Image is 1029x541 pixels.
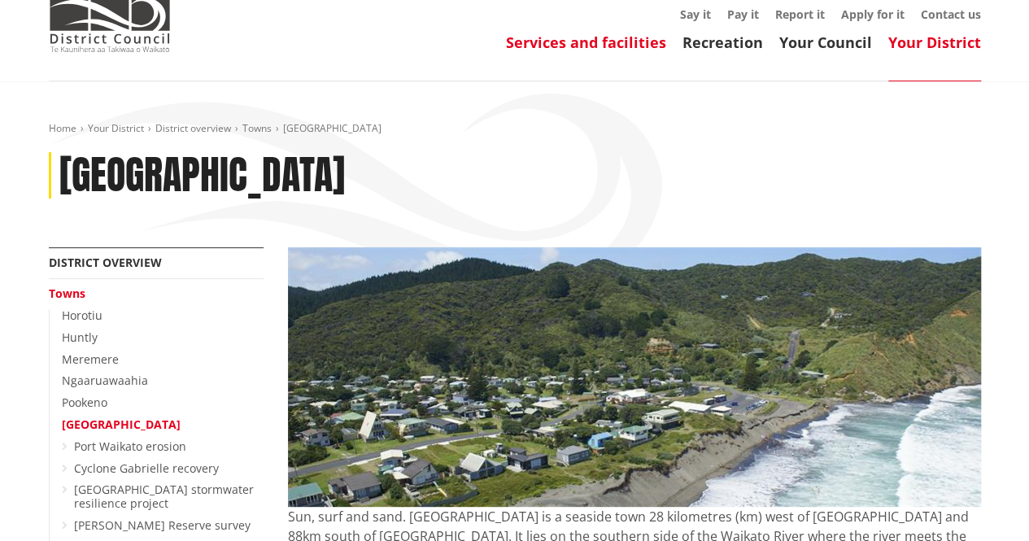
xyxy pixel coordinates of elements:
img: Port Waikato overview [288,247,981,507]
h1: [GEOGRAPHIC_DATA] [59,152,345,199]
a: [PERSON_NAME] Reserve survey [74,517,251,533]
a: Port Waikato erosion [74,438,186,454]
a: Horotiu [62,308,102,323]
a: Say it [680,7,711,22]
a: Cyclone Gabrielle recovery [74,460,219,476]
a: Apply for it [841,7,905,22]
a: District overview [155,121,231,135]
a: Towns [242,121,272,135]
span: [GEOGRAPHIC_DATA] [283,121,382,135]
a: Your District [88,121,144,135]
a: Home [49,121,76,135]
a: Meremere [62,351,119,367]
a: Your Council [779,33,872,52]
a: [GEOGRAPHIC_DATA] [62,417,181,432]
a: [GEOGRAPHIC_DATA] stormwater resilience project [74,482,254,511]
a: Pookeno [62,395,107,410]
a: Pay it [727,7,759,22]
a: Ngaaruawaahia [62,373,148,388]
a: Your District [888,33,981,52]
a: District overview [49,255,162,270]
a: Report it [775,7,825,22]
nav: breadcrumb [49,122,981,136]
a: Contact us [921,7,981,22]
a: Recreation [682,33,763,52]
a: Towns [49,286,85,301]
a: Huntly [62,329,98,345]
iframe: Messenger Launcher [954,473,1013,531]
a: Services and facilities [506,33,666,52]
